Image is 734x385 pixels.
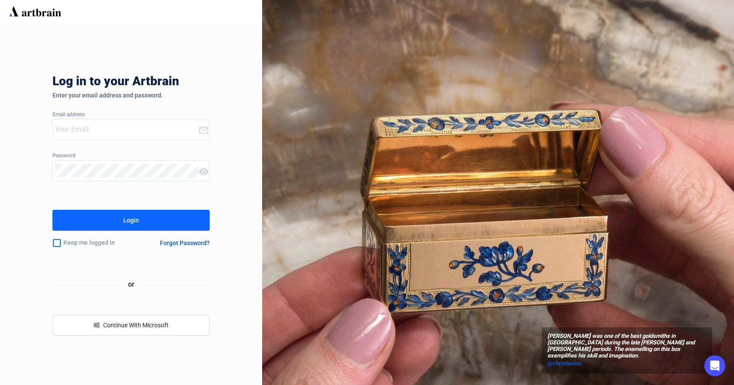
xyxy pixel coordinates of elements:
[52,153,210,159] div: Password
[547,333,706,359] span: [PERSON_NAME] was one of the best goldsmiths in [GEOGRAPHIC_DATA] during the late [PERSON_NAME] a...
[123,213,139,227] div: Login
[55,122,198,136] input: Your Email
[52,234,139,252] div: Keep me logged in
[547,360,582,367] span: @christiesinc
[52,74,315,92] div: Log in to your Artbrain
[704,355,725,376] div: Open Intercom Messenger
[52,315,210,336] button: windowsContinue With Microsoft
[93,322,100,328] span: windows
[103,322,169,329] span: Continue With Microsoft
[52,112,210,118] div: Email address
[52,92,210,99] div: Enter your email address and password.
[160,239,210,246] div: Forgot Password?
[121,279,142,290] span: or
[547,359,706,368] a: @christiesinc
[52,210,210,231] button: Login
